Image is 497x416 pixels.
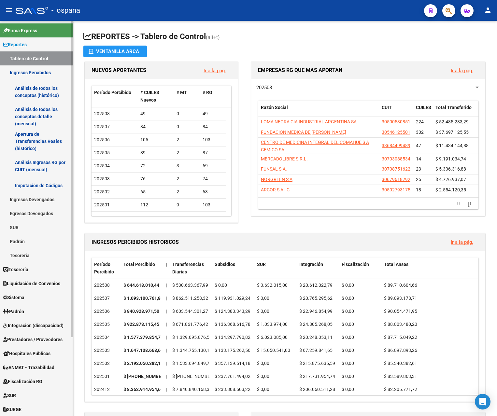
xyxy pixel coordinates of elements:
[177,175,197,183] div: 2
[94,386,118,393] div: 202412
[215,387,250,392] span: $ 233.808.503,22
[416,143,421,148] span: 47
[94,308,118,315] div: 202506
[261,140,369,152] span: CENTRO DE MEDICINA INTEGRAL DEL COMAHUE S A CEMICO SA
[94,215,110,220] span: 202412
[94,347,118,354] div: 202503
[342,361,354,366] span: $ 0,00
[203,90,212,95] span: # RG
[140,175,172,183] div: 76
[174,86,200,107] datatable-header-cell: # MT
[177,162,197,170] div: 3
[416,105,431,110] span: CUILES
[170,257,212,279] datatable-header-cell: Transferencias Diarias
[123,309,159,314] strong: $ 840.928.971,50
[339,257,381,279] datatable-header-cell: Fiscalización
[384,348,417,353] span: $ 86.897.893,26
[215,283,227,288] span: $ 0,00
[92,239,179,245] span: INGRESOS PERCIBIDOS HISTORICOS
[451,68,473,74] a: Ir a la pág.
[215,361,250,366] span: $ 357.139.514,18
[257,348,290,353] span: $ 15.050.541,00
[203,214,223,222] div: 104
[384,322,417,327] span: $ 88.803.480,20
[384,335,417,340] span: $ 87.715.049,22
[215,262,235,267] span: Subsidios
[261,105,288,110] span: Razón Social
[3,406,21,413] span: SURGE
[435,166,466,172] span: $ 5.306.316,88
[261,130,346,135] span: FUNDACION MEDICA DE [PERSON_NAME]
[3,294,24,301] span: Sistema
[215,322,250,327] span: $ 136.368.616,78
[435,143,469,148] span: $ 11.434.144,88
[384,296,417,301] span: $ 89.893.178,71
[381,257,473,279] datatable-header-cell: Total Anses
[89,46,142,57] div: Ventanilla ARCA
[94,90,131,95] span: Período Percibido
[416,187,421,192] span: 18
[484,6,492,14] mat-icon: person
[342,374,354,379] span: $ 0,00
[3,364,54,371] span: ANMAT - Trazabilidad
[258,101,379,122] datatable-header-cell: Razón Social
[177,110,197,118] div: 0
[140,188,172,196] div: 65
[3,350,50,357] span: Hospitales Públicos
[123,387,163,392] strong: $ 8.362.914.954,60
[435,105,472,110] span: Total Transferido
[212,257,254,279] datatable-header-cell: Subsidios
[435,187,466,192] span: $ 2.554.120,35
[177,90,187,95] span: # MT
[94,334,118,341] div: 202504
[166,348,167,353] span: |
[299,283,333,288] span: $ 20.612.022,79
[3,27,37,34] span: Firma Express
[299,348,333,353] span: $ 67.259.841,65
[5,6,13,14] mat-icon: menu
[256,85,272,90] span: 202508
[172,262,204,274] span: Transferencias Diarias
[140,123,172,131] div: 84
[172,296,208,301] span: $ 862.511.258,32
[342,348,354,353] span: $ 0,00
[257,309,269,314] span: $ 0,00
[261,119,357,124] span: LOMA NEGRA CIA INDUSTRIAL ARGENTINA SA
[384,374,417,379] span: $ 83.589.863,31
[172,348,212,353] span: $ 1.344.755.130,15
[342,335,354,340] span: $ 0,00
[166,296,167,301] span: |
[299,335,333,340] span: $ 20.248.053,11
[172,335,212,340] span: $ 1.329.095.876,57
[435,156,466,161] span: $ 9.191.034,74
[342,387,354,392] span: $ 0,00
[172,387,212,392] span: $ 7.840.840.168,38
[94,282,118,289] div: 202508
[172,361,212,366] span: $ 1.533.694.849,78
[257,283,288,288] span: $ 3.632.015,00
[123,348,163,353] strong: $ 1.647.138.668,62
[261,166,287,172] span: FUNSAL S.A.
[203,188,223,196] div: 63
[123,335,163,340] strong: $ 1.577.379.854,72
[342,262,369,267] span: Fiscalización
[446,64,478,76] button: Ir a la pág.
[121,257,163,279] datatable-header-cell: Total Percibido
[382,130,410,135] span: 30546125501
[83,46,147,57] button: Ventanilla ARCA
[172,283,208,288] span: $ 530.663.367,99
[384,262,408,267] span: Total Anses
[3,378,42,385] span: Fiscalización RG
[299,262,323,267] span: Integración
[177,136,197,144] div: 2
[166,322,167,327] span: |
[94,150,110,155] span: 202505
[416,156,421,161] span: 14
[454,200,463,207] a: go to previous page
[166,335,167,340] span: |
[416,130,424,135] span: 302
[3,280,60,287] span: Liquidación de Convenios
[203,136,223,144] div: 103
[258,67,342,73] span: EMPRESAS RG QUE MAS APORTAN
[382,187,410,192] span: 30502793175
